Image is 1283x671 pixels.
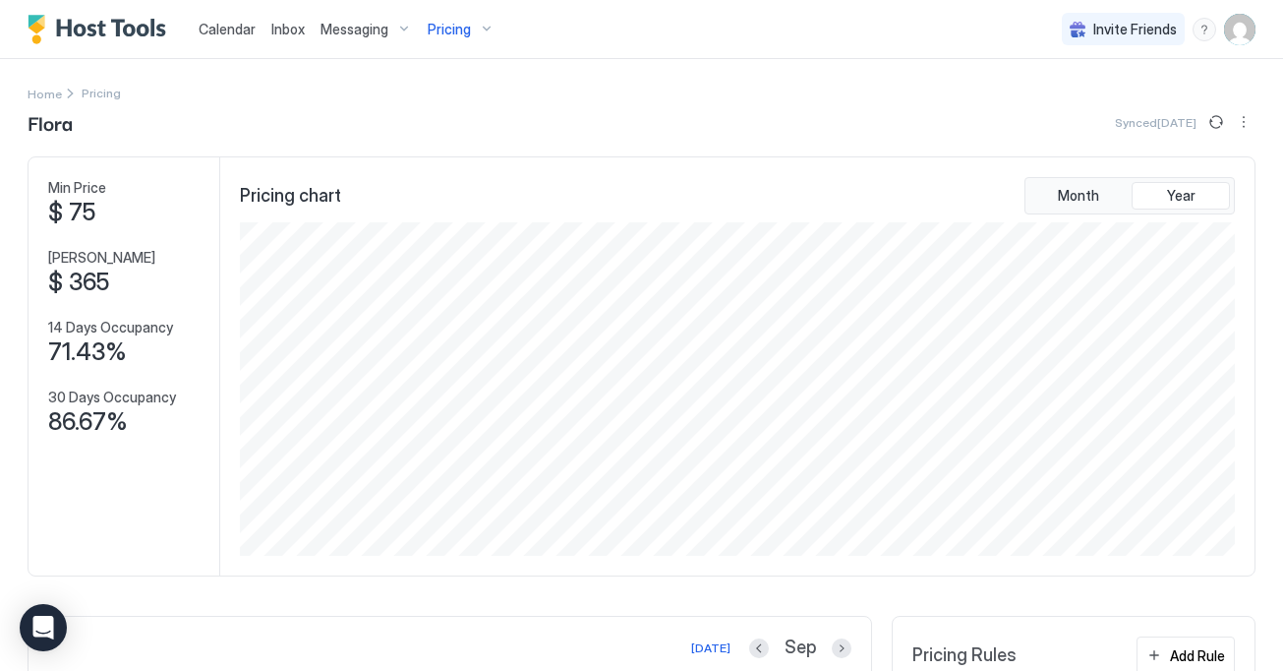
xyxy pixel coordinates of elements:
span: Pricing [428,21,471,38]
span: Pricing chart [240,185,341,208]
span: 30 Days Occupancy [48,389,176,406]
span: Pricing Rules [912,644,1017,667]
span: $ 365 [48,268,109,297]
span: Invite Friends [1093,21,1177,38]
div: Breadcrumb [28,83,62,103]
button: Previous month [749,639,769,658]
button: Next month [832,639,851,658]
span: $ 75 [48,198,95,227]
span: Breadcrumb [82,86,121,100]
span: Calendar [199,21,256,37]
div: User profile [1224,14,1255,45]
span: 71.43% [48,337,127,367]
span: Month [1058,187,1099,205]
span: 14 Days Occupancy [48,319,173,336]
span: Flora [28,107,73,137]
span: Sep [785,637,816,659]
span: Min Price [48,179,106,197]
button: Year [1132,182,1230,210]
a: Host Tools Logo [28,15,175,44]
div: menu [1232,110,1255,134]
div: Add Rule [1170,645,1225,666]
span: Year [1167,187,1196,205]
div: [DATE] [691,640,730,657]
span: Messaging [321,21,388,38]
div: Open Intercom Messenger [20,604,67,651]
div: menu [1193,18,1216,41]
span: Inbox [271,21,305,37]
span: [PERSON_NAME] [48,249,155,267]
span: 86.67% [48,407,128,437]
button: More options [1232,110,1255,134]
button: [DATE] [688,637,733,660]
div: tab-group [1024,177,1235,214]
a: Calendar [199,19,256,39]
span: Home [28,87,62,101]
button: Sync prices [1204,110,1228,134]
a: Home [28,83,62,103]
span: Synced [DATE] [1115,115,1196,130]
button: Month [1029,182,1128,210]
a: Inbox [271,19,305,39]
